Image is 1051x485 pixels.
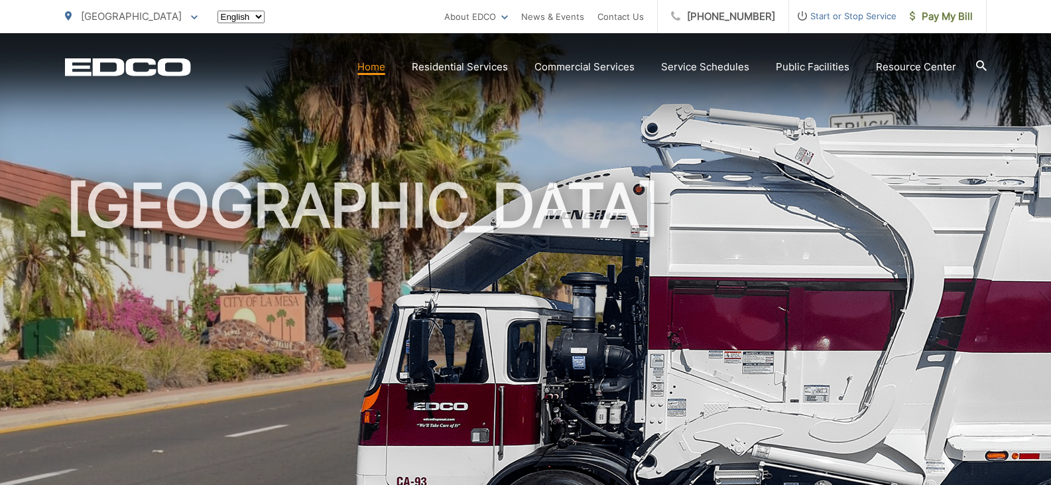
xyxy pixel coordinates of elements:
[81,10,182,23] span: [GEOGRAPHIC_DATA]
[65,58,191,76] a: EDCD logo. Return to the homepage.
[217,11,265,23] select: Select a language
[444,9,508,25] a: About EDCO
[521,9,584,25] a: News & Events
[597,9,644,25] a: Contact Us
[357,59,385,75] a: Home
[776,59,849,75] a: Public Facilities
[534,59,635,75] a: Commercial Services
[412,59,508,75] a: Residential Services
[876,59,956,75] a: Resource Center
[661,59,749,75] a: Service Schedules
[910,9,973,25] span: Pay My Bill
